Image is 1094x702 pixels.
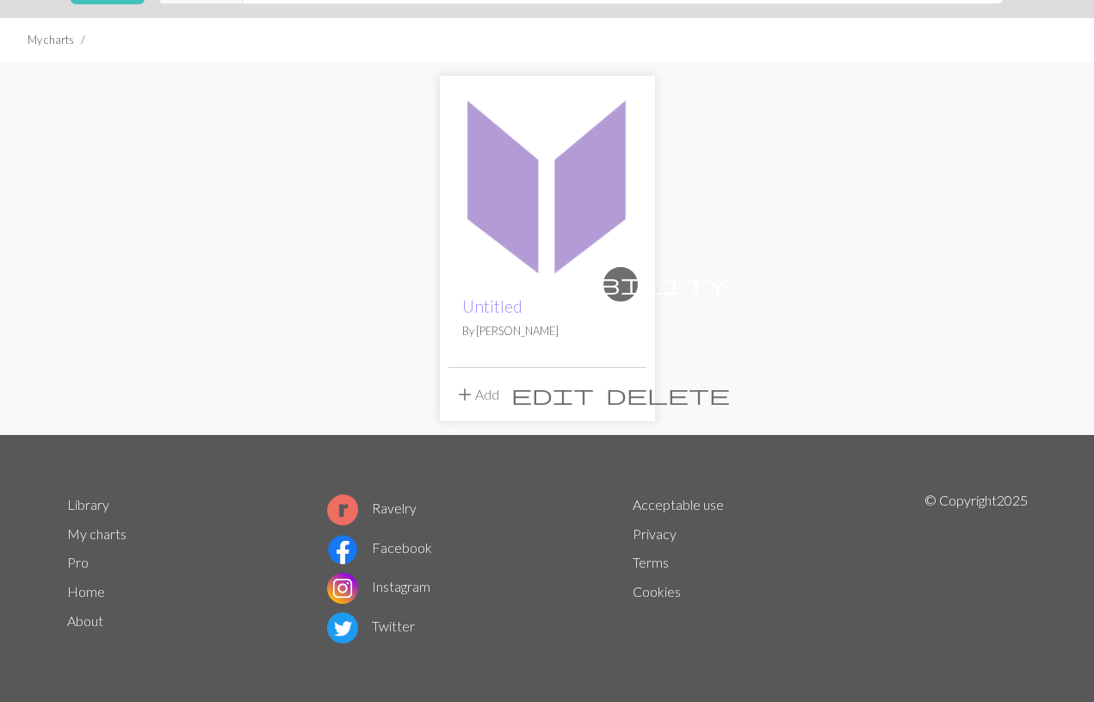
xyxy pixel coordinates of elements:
span: visibility [513,270,728,297]
a: Privacy [633,525,677,542]
i: private [513,267,728,301]
a: Facebook [327,539,432,556]
a: Cookies [633,583,681,599]
p: © Copyright 2025 [924,490,1028,647]
img: Twitter logo [327,612,358,643]
a: Untitled [448,173,646,189]
a: Library [67,496,109,513]
span: add [454,382,475,407]
a: About [67,612,103,629]
p: By [PERSON_NAME] [462,323,633,339]
a: Ravelry [327,500,417,516]
a: Pro [67,554,89,570]
li: My charts [28,32,74,48]
span: delete [606,382,730,407]
img: Instagram logo [327,573,358,604]
button: Delete [600,378,736,411]
i: Edit [511,384,594,405]
img: Untitled [448,84,646,283]
button: Edit [505,378,600,411]
a: Acceptable use [633,496,724,513]
a: My charts [67,525,127,542]
a: Instagram [327,578,430,594]
span: edit [511,382,594,407]
img: Facebook logo [327,534,358,565]
a: Terms [633,554,669,570]
a: Home [67,583,105,599]
a: Untitled [462,296,522,316]
a: Twitter [327,618,415,634]
button: Add [448,378,505,411]
img: Ravelry logo [327,494,358,525]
